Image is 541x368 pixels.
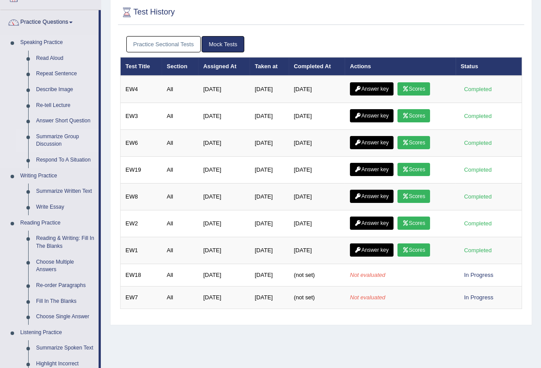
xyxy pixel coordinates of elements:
td: EW18 [121,264,162,287]
a: Scores [397,243,430,257]
a: Reading Practice [16,215,99,231]
td: [DATE] [250,237,289,264]
em: Not evaluated [350,272,385,278]
td: [DATE] [289,76,346,103]
td: EW8 [121,184,162,210]
a: Fill In The Blanks [32,294,99,309]
a: Practice Questions [0,10,99,32]
td: [DATE] [199,287,250,309]
a: Answer key [350,82,394,96]
td: All [162,237,199,264]
span: (not set) [294,272,315,278]
th: Assigned At [199,57,250,76]
td: [DATE] [250,264,289,287]
span: (not set) [294,294,315,301]
td: All [162,210,199,237]
a: Answer key [350,190,394,203]
td: [DATE] [289,210,346,237]
th: Test Title [121,57,162,76]
td: [DATE] [289,130,346,157]
a: Re-order Paragraphs [32,278,99,294]
td: [DATE] [199,103,250,130]
td: All [162,76,199,103]
div: Completed [461,219,495,228]
td: [DATE] [199,264,250,287]
a: Writing Practice [16,168,99,184]
td: [DATE] [250,103,289,130]
td: [DATE] [199,157,250,184]
td: EW2 [121,210,162,237]
a: Mock Tests [202,36,244,52]
th: Section [162,57,199,76]
div: In Progress [461,270,497,280]
a: Scores [397,82,430,96]
a: Repeat Sentence [32,66,99,82]
td: [DATE] [250,157,289,184]
td: EW4 [121,76,162,103]
td: [DATE] [289,184,346,210]
a: Scores [397,163,430,176]
em: Not evaluated [350,294,385,301]
a: Scores [397,136,430,149]
a: Choose Multiple Answers [32,254,99,278]
a: Reading & Writing: Fill In The Blanks [32,231,99,254]
th: Taken at [250,57,289,76]
td: All [162,287,199,309]
a: Listening Practice [16,325,99,341]
a: Scores [397,190,430,203]
th: Status [456,57,522,76]
td: All [162,264,199,287]
a: Speaking Practice [16,35,99,51]
h2: Test History [120,6,175,19]
a: Answer key [350,109,394,122]
td: [DATE] [199,130,250,157]
a: Answer key [350,243,394,257]
td: EW6 [121,130,162,157]
td: [DATE] [199,237,250,264]
div: Completed [461,138,495,147]
td: [DATE] [250,130,289,157]
td: All [162,103,199,130]
td: [DATE] [250,287,289,309]
th: Completed At [289,57,346,76]
a: Write Essay [32,199,99,215]
a: Answer key [350,136,394,149]
a: Answer key [350,217,394,230]
td: EW1 [121,237,162,264]
a: Read Aloud [32,51,99,66]
a: Answer Short Question [32,113,99,129]
a: Scores [397,109,430,122]
td: All [162,157,199,184]
td: EW7 [121,287,162,309]
td: All [162,184,199,210]
a: Summarize Group Discussion [32,129,99,152]
td: [DATE] [250,184,289,210]
div: In Progress [461,293,497,302]
td: [DATE] [289,157,346,184]
a: Describe Image [32,82,99,98]
div: Completed [461,111,495,121]
a: Respond To A Situation [32,152,99,168]
a: Scores [397,217,430,230]
td: [DATE] [250,76,289,103]
td: [DATE] [199,210,250,237]
td: [DATE] [250,210,289,237]
td: All [162,130,199,157]
div: Completed [461,192,495,201]
td: [DATE] [199,76,250,103]
a: Choose Single Answer [32,309,99,325]
div: Completed [461,85,495,94]
a: Summarize Spoken Text [32,340,99,356]
div: Completed [461,165,495,174]
a: Answer key [350,163,394,176]
a: Practice Sectional Tests [126,36,201,52]
td: EW3 [121,103,162,130]
td: [DATE] [289,103,346,130]
td: [DATE] [289,237,346,264]
td: [DATE] [199,184,250,210]
td: EW19 [121,157,162,184]
div: Completed [461,246,495,255]
a: Re-tell Lecture [32,98,99,114]
th: Actions [345,57,456,76]
a: Summarize Written Text [32,184,99,199]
